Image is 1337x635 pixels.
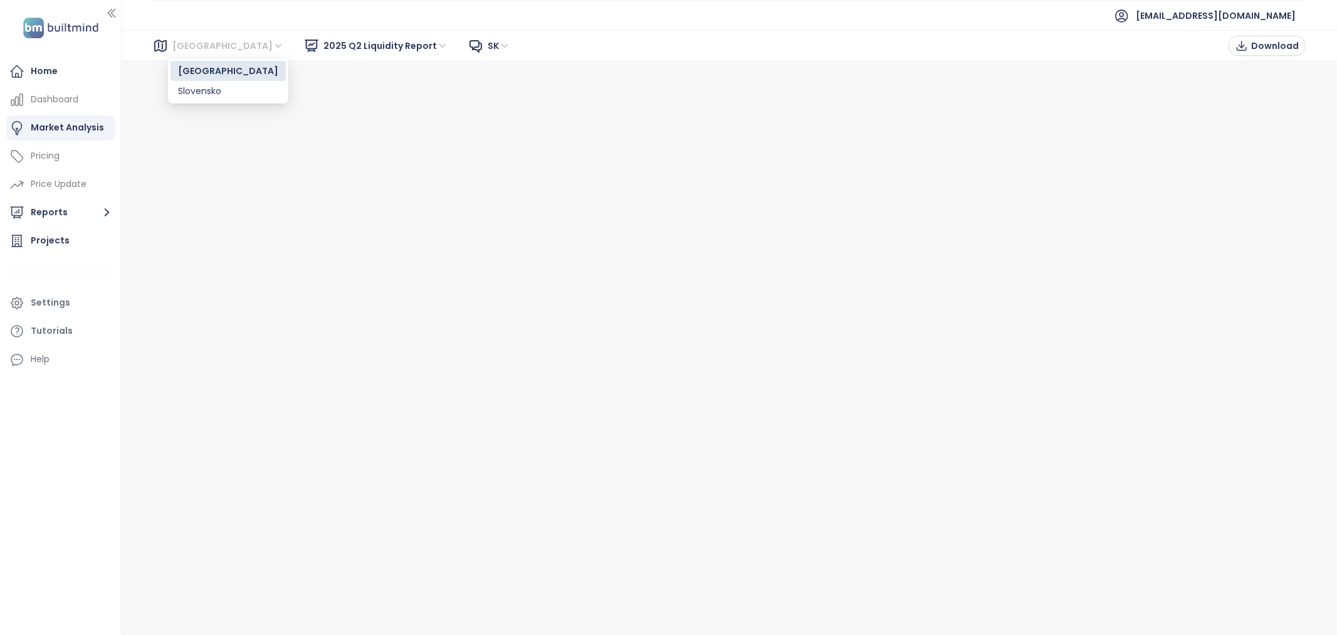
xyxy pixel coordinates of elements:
a: Settings [6,291,115,316]
a: Dashboard [6,87,115,112]
div: Settings [31,295,70,311]
button: Download [1229,36,1306,56]
span: sk [488,36,510,55]
a: Price Update [6,172,115,197]
div: Help [31,351,50,367]
div: Home [31,63,58,79]
div: Market Analysis [31,120,104,136]
div: Slovensko [178,84,278,98]
span: 2025 Q2 Liquidity Report [323,36,448,55]
img: logo [19,15,102,41]
button: Reports [6,200,115,225]
span: Download [1251,39,1299,53]
div: Help [6,347,115,372]
div: Projects [31,233,70,248]
a: Home [6,59,115,84]
div: Slovensko [170,81,286,101]
a: Market Analysis [6,115,115,141]
a: Projects [6,228,115,253]
span: [EMAIL_ADDRESS][DOMAIN_NAME] [1136,1,1296,31]
span: Bratislava [172,36,284,55]
div: [GEOGRAPHIC_DATA] [178,64,278,78]
a: Pricing [6,144,115,169]
div: Tutorials [31,323,73,339]
div: Price Update [31,176,87,192]
div: Dashboard [31,92,78,107]
div: Pricing [31,148,60,164]
a: Tutorials [6,319,115,344]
